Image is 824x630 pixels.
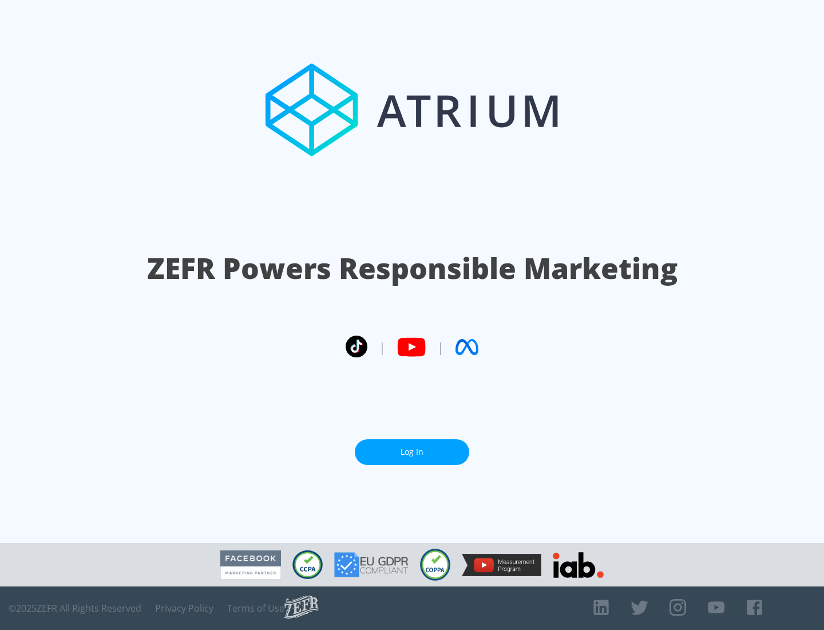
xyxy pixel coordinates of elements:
a: Privacy Policy [155,603,213,614]
a: Terms of Use [227,603,284,614]
a: Log In [355,439,469,465]
img: Facebook Marketing Partner [220,550,281,580]
img: GDPR Compliant [334,552,409,577]
img: COPPA Compliant [420,549,450,581]
span: | [437,338,444,356]
span: | [379,338,386,356]
h1: ZEFR Powers Responsible Marketing [147,249,678,288]
span: © 2025 ZEFR All Rights Reserved [9,603,141,614]
img: IAB [553,552,604,578]
img: YouTube Measurement Program [462,554,541,576]
img: CCPA Compliant [292,550,323,579]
